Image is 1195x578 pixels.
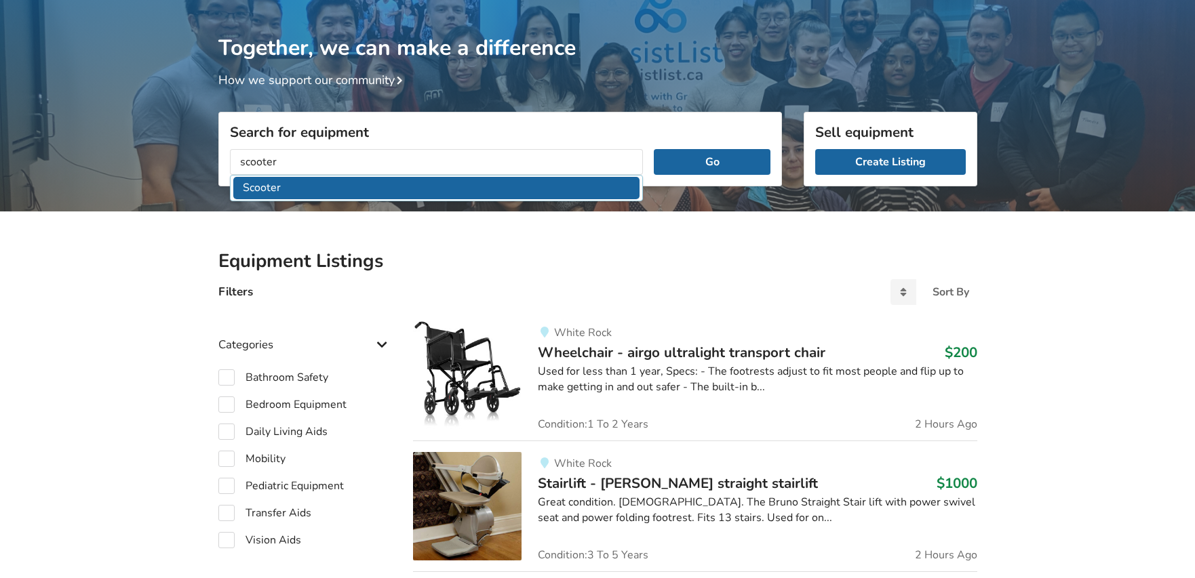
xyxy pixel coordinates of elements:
[218,369,328,386] label: Bathroom Safety
[554,325,612,340] span: White Rock
[413,452,522,560] img: mobility-stairlift - bruno straight stairlift
[218,424,328,440] label: Daily Living Aids
[413,321,522,430] img: mobility-wheelchair - airgo ultralight transport chair
[230,123,770,141] h3: Search for equipment
[915,550,977,560] span: 2 Hours Ago
[218,249,977,273] h2: Equipment Listings
[654,149,770,175] button: Go
[218,310,392,358] div: Categories
[933,287,969,297] div: Sort By
[218,284,253,300] h4: Filters
[230,149,644,175] input: I am looking for...
[937,474,977,492] h3: $1000
[233,177,640,199] li: Scooter
[413,440,977,571] a: mobility-stairlift - bruno straight stairliftWhite RockStairlift - [PERSON_NAME] straight stairli...
[538,364,977,395] div: Used for less than 1 year, Specs: - The footrests adjust to fit most people and flip up to make g...
[538,343,825,362] span: Wheelchair - airgo ultralight transport chair
[815,123,966,141] h3: Sell equipment
[413,321,977,440] a: mobility-wheelchair - airgo ultralight transport chairWhite RockWheelchair - airgo ultralight tra...
[538,419,648,430] span: Condition: 1 To 2 Years
[218,451,286,467] label: Mobility
[538,474,818,493] span: Stairlift - [PERSON_NAME] straight stairlift
[218,396,347,413] label: Bedroom Equipment
[218,478,344,494] label: Pediatric Equipment
[218,72,408,88] a: How we support our community
[554,456,612,471] span: White Rock
[945,344,977,361] h3: $200
[815,149,966,175] a: Create Listing
[218,505,311,521] label: Transfer Aids
[915,419,977,430] span: 2 Hours Ago
[218,532,301,548] label: Vision Aids
[538,550,648,560] span: Condition: 3 To 5 Years
[538,495,977,526] div: Great condition. [DEMOGRAPHIC_DATA]. The Bruno Straight Stair lift with power swivel seat and pow...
